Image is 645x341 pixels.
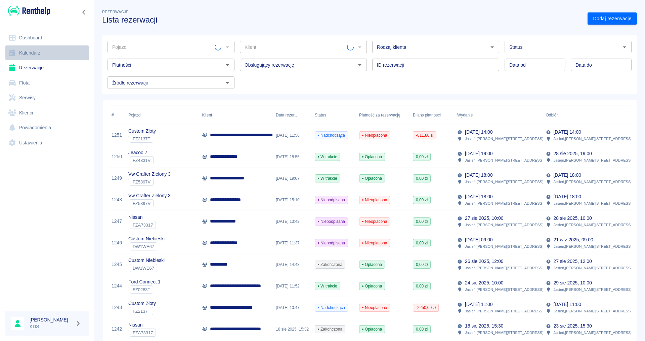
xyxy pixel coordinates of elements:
p: Jasień , [PERSON_NAME][STREET_ADDRESS] [554,286,632,293]
span: Nieopłacona [359,305,390,311]
div: [DATE] 11:37 [272,232,311,254]
span: Zakończona [315,262,345,268]
a: 1242 [112,326,122,333]
div: ` [128,264,165,272]
h6: [PERSON_NAME] [30,316,73,323]
a: 1249 [112,175,122,182]
div: Bilans płatności [413,106,441,125]
a: Klienci [5,105,89,121]
span: Nieopłacona [359,197,390,203]
span: Nieopłacona [359,218,390,225]
div: # [112,106,114,125]
div: Pojazd [125,106,199,125]
p: [DATE] 18:00 [465,172,492,179]
span: 0,00 zł [413,326,430,332]
div: Status [315,106,326,125]
div: ` [128,135,156,143]
p: 26 sie 2025, 12:00 [465,258,503,265]
span: DW1WE67 [130,266,157,271]
span: -2250,00 zł [413,305,438,311]
div: ` [128,178,171,186]
a: Powiadomienia [5,120,89,135]
span: FZ5397V [130,179,153,184]
p: Jasień , [PERSON_NAME][STREET_ADDRESS] [465,157,543,163]
p: [DATE] 18:00 [554,172,581,179]
a: Ustawienia [5,135,89,150]
span: FZ4831V [130,158,153,163]
a: Flota [5,75,89,91]
button: Sort [558,110,567,120]
a: 1244 [112,282,122,289]
p: 23 sie 2025, 15:30 [554,322,592,330]
button: Zwiń nawigację [79,8,89,16]
span: 0,00 zł [413,283,430,289]
p: Jasień , [PERSON_NAME][STREET_ADDRESS] [465,200,543,206]
div: ` [128,285,161,294]
span: DW1WE67 [130,244,157,249]
p: Jasień , [PERSON_NAME][STREET_ADDRESS] [465,179,543,185]
div: ` [128,221,156,229]
a: Dashboard [5,30,89,45]
span: FZA73317 [130,330,156,335]
span: 0,00 zł [413,240,430,246]
div: # [108,106,125,125]
a: 1248 [112,196,122,203]
span: Zakończona [315,326,345,332]
button: Otwórz [620,42,629,52]
div: [DATE] 13:42 [272,211,311,232]
p: Jasień , [PERSON_NAME][STREET_ADDRESS] [554,200,632,206]
button: Otwórz [355,60,364,70]
p: Jasień , [PERSON_NAME][STREET_ADDRESS] [554,157,632,163]
span: Nieopłacona [359,132,390,138]
span: W trakcie [315,154,340,160]
span: 0,00 zł [413,197,430,203]
p: KDS [30,323,73,330]
span: Niepodpisana [315,218,348,225]
p: Jasień , [PERSON_NAME][STREET_ADDRESS] [554,308,632,314]
p: 18 sie 2025, 15:30 [465,322,503,330]
p: Custom Niebieski [128,235,165,242]
div: Bilans płatności [410,106,454,125]
a: Kalendarz [5,45,89,61]
div: Odbiór [546,106,558,125]
p: [DATE] 18:00 [465,193,492,200]
p: Jasień , [PERSON_NAME][STREET_ADDRESS] [554,222,632,228]
span: Niepodpisana [315,240,348,246]
a: 1251 [112,132,122,139]
div: [DATE] 18:56 [272,146,311,168]
span: FZ0283T [130,287,153,292]
span: W trakcie [315,283,340,289]
span: 0,00 zł [413,218,430,225]
span: Nadchodząca [315,305,348,311]
button: Sort [299,110,308,120]
p: [DATE] 11:00 [465,301,492,308]
img: Renthelp logo [8,5,50,16]
span: Opłacona [359,175,385,181]
p: 24 sie 2025, 10:00 [465,279,503,286]
input: DD.MM.YYYY [505,59,565,71]
div: Wydanie [457,106,473,125]
span: Nieopłacona [359,240,390,246]
p: Jasień , [PERSON_NAME][STREET_ADDRESS] [554,136,632,142]
p: 21 wrz 2025, 09:00 [554,236,593,243]
div: [DATE] 19:07 [272,168,311,189]
div: ` [128,199,171,207]
div: [DATE] 11:52 [272,275,311,297]
button: Otwórz [223,60,232,70]
p: 28 sie 2025, 19:00 [554,150,592,157]
p: Jasień , [PERSON_NAME][STREET_ADDRESS] [554,265,632,271]
p: Jasień , [PERSON_NAME][STREET_ADDRESS] [465,265,543,271]
p: Jeacoo 7 [128,149,154,156]
p: 27 sie 2025, 10:00 [465,215,503,222]
a: 1246 [112,239,122,246]
span: Opłacona [359,326,385,332]
div: [DATE] 15:10 [272,189,311,211]
div: Klient [199,106,273,125]
p: Jasień , [PERSON_NAME][STREET_ADDRESS] [554,179,632,185]
div: ` [128,156,154,164]
p: 27 sie 2025, 12:00 [554,258,592,265]
div: Pojazd [128,106,140,125]
div: Data rezerwacji [276,106,299,125]
p: Custom Złoty [128,300,156,307]
span: FZ2137T [130,309,153,314]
